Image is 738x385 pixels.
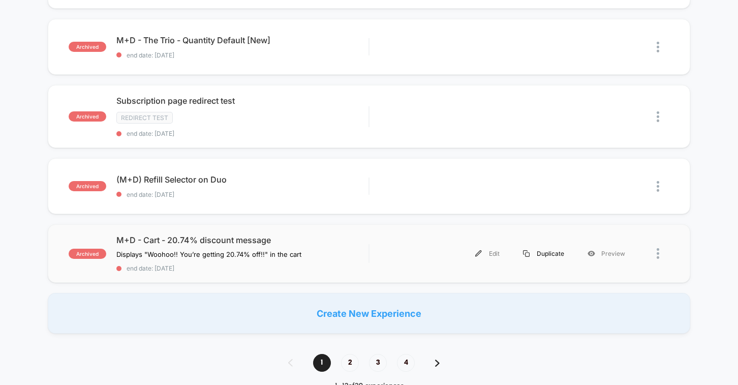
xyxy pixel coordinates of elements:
span: (M+D) Refill Selector on Duo [116,174,368,185]
span: archived [69,111,106,122]
span: M+D - The Trio - Quantity Default [New] [116,35,368,45]
span: M+D - Cart - 20.74% discount message [116,235,368,245]
span: end date: [DATE] [116,264,368,272]
span: end date: [DATE] [116,130,368,137]
div: Create New Experience [48,293,690,334]
span: 2 [341,354,359,372]
span: archived [69,181,106,191]
img: pagination forward [435,360,440,367]
img: close [657,111,659,122]
div: Preview [576,242,637,265]
span: 4 [397,354,415,372]
span: archived [69,42,106,52]
div: Edit [464,242,511,265]
span: 3 [369,354,387,372]
img: menu [523,250,530,257]
div: Duplicate [511,242,576,265]
span: archived [69,249,106,259]
span: Subscription page redirect test [116,96,368,106]
span: end date: [DATE] [116,191,368,198]
span: 1 [313,354,331,372]
span: Redirect Test [116,112,173,124]
img: close [657,42,659,52]
img: close [657,248,659,259]
span: Displays "Woohoo!! You’re getting 20.74% off!!" in the cart [116,250,301,258]
img: close [657,181,659,192]
img: menu [475,250,482,257]
span: end date: [DATE] [116,51,368,59]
